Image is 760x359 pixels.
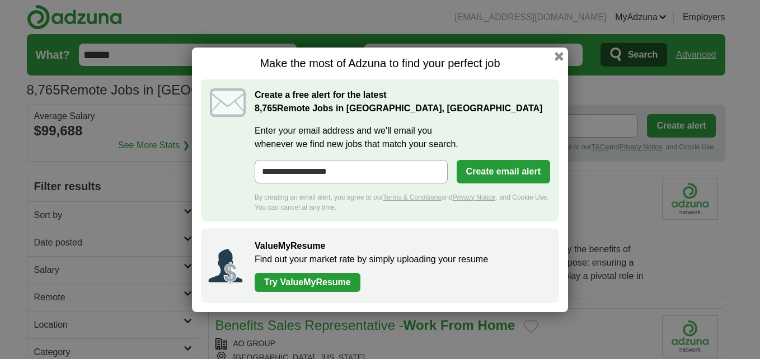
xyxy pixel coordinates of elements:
[255,192,550,212] div: By creating an email alert, you agree to our and , and Cookie Use. You can cancel at any time.
[255,273,360,292] a: Try ValueMyResume
[255,103,542,113] strong: Remote Jobs in [GEOGRAPHIC_DATA], [GEOGRAPHIC_DATA]
[255,239,548,253] h2: ValueMyResume
[457,160,550,183] button: Create email alert
[383,193,441,201] a: Terms & Conditions
[201,56,559,70] h1: Make the most of Adzuna to find your perfect job
[255,102,277,115] span: 8,765
[255,88,550,115] h2: Create a free alert for the latest
[255,124,550,151] label: Enter your email address and we'll email you whenever we find new jobs that match your search.
[210,88,246,117] img: icon_email.svg
[255,253,548,266] p: Find out your market rate by simply uploading your resume
[453,193,496,201] a: Privacy Notice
